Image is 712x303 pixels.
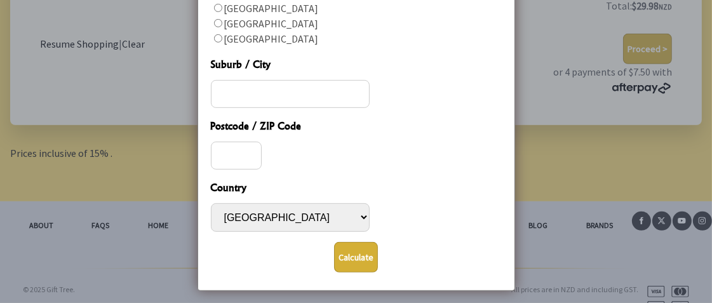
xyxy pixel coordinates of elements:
span: Country [211,180,502,198]
label: [GEOGRAPHIC_DATA] [224,2,319,15]
span: Postcode / ZIP Code [211,118,502,137]
select: Country [211,203,370,232]
button: Calculate [334,242,378,273]
input: Delivery Method [214,4,222,12]
input: Suburb / City [211,80,370,108]
input: Delivery Method [214,34,222,43]
input: Postcode / ZIP Code [211,142,262,170]
label: [GEOGRAPHIC_DATA] [224,32,319,45]
span: Suburb / City [211,57,502,75]
label: [GEOGRAPHIC_DATA] [224,17,319,30]
input: Delivery Method [214,19,222,27]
